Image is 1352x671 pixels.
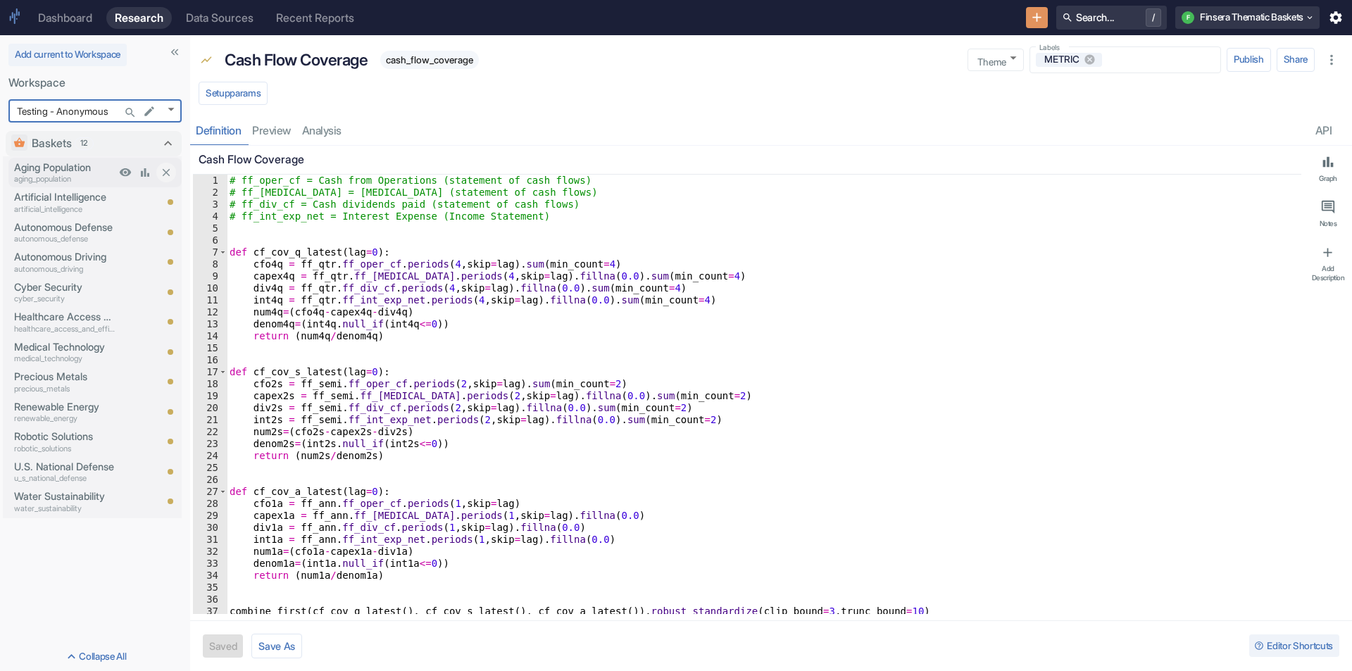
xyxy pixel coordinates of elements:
[221,44,372,76] div: Cash Flow Coverage
[251,634,302,658] button: Save As
[1307,149,1349,188] button: Graph
[14,203,115,215] p: artificial_intelligence
[177,7,262,29] a: Data Sources
[193,606,227,617] div: 37
[193,211,227,222] div: 4
[193,175,227,187] div: 1
[32,135,72,152] p: Baskets
[1036,53,1103,67] div: METRIC
[193,474,227,486] div: 26
[160,166,173,179] svg: Close item
[199,82,268,106] button: Setupparams
[14,263,115,275] p: autonomous_driving
[1026,7,1048,29] button: New Resource
[14,249,115,265] p: Autonomous Driving
[14,503,115,515] p: water_sustainability
[14,353,115,365] p: medical_technology
[6,131,182,156] div: Baskets12
[193,438,227,450] div: 23
[1277,48,1315,72] button: Share
[14,309,115,325] p: Healthcare Access and Efficiency
[193,330,227,342] div: 14
[193,246,227,258] div: 7
[193,306,227,318] div: 12
[8,44,127,66] button: Add current to Workspace
[380,54,479,65] span: cash_flow_coverage
[193,378,227,390] div: 18
[14,309,115,334] a: Healthcare Access and Efficiencyhealthcare_access_and_efficiency
[193,594,227,606] div: 36
[193,414,227,426] div: 21
[14,413,115,425] p: renewable_energy
[193,582,227,594] div: 35
[193,486,227,498] div: 27
[14,160,115,185] a: Aging Populationaging_population
[8,100,182,123] div: Testing - Anonymous
[14,443,115,455] p: robotic_solutions
[190,116,1352,145] div: resource tabs
[14,459,115,484] a: U.S. National Defenseu_s_national_defense
[193,199,227,211] div: 3
[193,222,227,234] div: 5
[193,534,227,546] div: 31
[1056,6,1167,30] button: Search.../
[3,646,187,668] button: Collapse All
[1039,42,1060,53] label: Labels
[1182,11,1194,24] div: F
[268,7,363,29] a: Recent Reports
[14,220,115,245] a: Autonomous Defenseautonomous_defense
[14,399,115,425] a: Renewable Energyrenewable_energy
[219,366,227,378] span: Toggle code folding, rows 17 through 24
[193,558,227,570] div: 33
[193,234,227,246] div: 6
[193,570,227,582] div: 34
[14,189,115,215] a: Artificial Intelligenceartificial_intelligence
[193,498,227,510] div: 28
[14,399,115,415] p: Renewable Energy
[1249,634,1339,657] button: Editor Shortcuts
[193,426,227,438] div: 22
[14,233,115,245] p: autonomous_defense
[14,280,115,295] p: Cyber Security
[14,489,115,504] p: Water Sustainability
[193,318,227,330] div: 13
[120,103,140,123] button: Search...
[225,48,368,72] p: Cash Flow Coverage
[14,280,115,305] a: Cyber Securitycyber_security
[193,402,227,414] div: 20
[139,101,159,121] button: edit
[1175,6,1320,29] button: FFinsera Thematic Baskets
[1307,194,1349,233] button: Notes
[115,163,135,182] a: View Preview
[14,339,115,365] a: Medical Technologymedical_technology
[14,472,115,484] p: u_s_national_defense
[199,151,1296,168] p: Cash Flow Coverage
[14,339,115,355] p: Medical Technology
[14,220,115,235] p: Autonomous Defense
[200,54,213,69] span: Signal
[193,510,227,522] div: 29
[165,42,184,62] button: Collapse Sidebar
[115,11,163,25] div: Research
[1227,48,1271,72] button: Publish
[14,249,115,275] a: Autonomous Drivingautonomous_driving
[193,282,227,294] div: 10
[14,459,115,475] p: U.S. National Defense
[14,383,115,395] p: precious_metals
[135,163,155,182] a: View Analysis
[193,294,227,306] div: 11
[75,137,93,149] span: 12
[14,489,115,514] a: Water Sustainabilitywater_sustainability
[14,369,115,394] a: Precious Metalsprecious_metals
[14,429,115,454] a: Robotic Solutionsrobotic_solutions
[193,342,227,354] div: 15
[156,163,176,182] button: Close item
[106,7,172,29] a: Research
[1310,264,1346,282] div: Add Description
[30,7,101,29] a: Dashboard
[276,11,354,25] div: Recent Reports
[219,246,227,258] span: Toggle code folding, rows 7 through 14
[14,189,115,205] p: Artificial Intelligence
[1039,53,1088,66] span: METRIC
[219,486,227,498] span: Toggle code folding, rows 27 through 34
